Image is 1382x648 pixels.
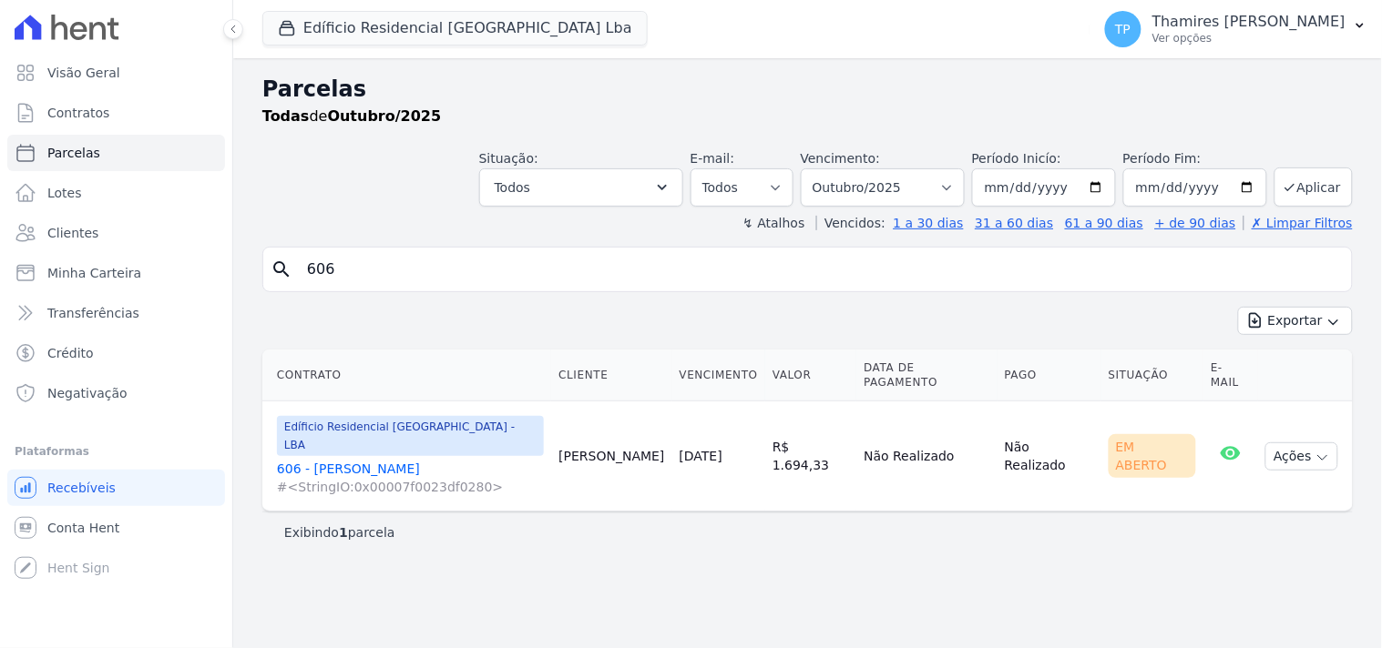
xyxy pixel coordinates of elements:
[7,470,225,506] a: Recebíveis
[7,95,225,131] a: Contratos
[1152,31,1346,46] p: Ver opções
[47,519,119,537] span: Conta Hent
[262,11,648,46] button: Edíficio Residencial [GEOGRAPHIC_DATA] Lba
[1203,349,1258,401] th: E-mail
[1109,434,1196,478] div: Em Aberto
[47,344,94,362] span: Crédito
[691,151,735,166] label: E-mail:
[1275,167,1353,207] button: Aplicar
[7,295,225,331] a: Transferências
[339,525,348,540] b: 1
[1155,216,1236,230] a: + de 90 dias
[7,55,225,91] a: Visão Geral
[1090,4,1382,55] button: TP Thamires [PERSON_NAME] Ver opções
[47,264,141,282] span: Minha Carteira
[1123,149,1267,168] label: Período Fim:
[7,215,225,251] a: Clientes
[801,151,880,166] label: Vencimento:
[47,479,116,497] span: Recebíveis
[1101,349,1203,401] th: Situação
[998,401,1101,511] td: Não Realizado
[856,401,997,511] td: Não Realizado
[1265,442,1338,471] button: Ações
[1244,216,1353,230] a: ✗ Limpar Filtros
[816,216,886,230] label: Vencidos:
[47,384,128,402] span: Negativação
[284,523,395,542] p: Exibindo parcela
[7,335,225,371] a: Crédito
[277,416,544,456] span: Edíficio Residencial [GEOGRAPHIC_DATA] - LBA
[1152,13,1346,31] p: Thamires [PERSON_NAME]
[551,401,671,511] td: [PERSON_NAME]
[856,349,997,401] th: Data de Pagamento
[998,349,1101,401] th: Pago
[328,107,442,125] strong: Outubro/2025
[765,349,856,401] th: Valor
[262,349,551,401] th: Contrato
[262,73,1353,106] h2: Parcelas
[47,64,120,82] span: Visão Geral
[742,216,804,230] label: ↯ Atalhos
[672,349,765,401] th: Vencimento
[680,449,722,463] a: [DATE]
[47,144,100,162] span: Parcelas
[765,401,856,511] td: R$ 1.694,33
[551,349,671,401] th: Cliente
[271,258,292,280] i: search
[47,184,82,202] span: Lotes
[894,216,964,230] a: 1 a 30 dias
[7,255,225,291] a: Minha Carteira
[1238,307,1353,335] button: Exportar
[479,151,538,166] label: Situação:
[479,168,683,207] button: Todos
[7,375,225,411] a: Negativação
[975,216,1053,230] a: 31 a 60 dias
[47,304,139,322] span: Transferências
[7,175,225,211] a: Lotes
[277,478,544,496] span: #<StringIO:0x00007f0023df0280>
[296,251,1345,288] input: Buscar por nome do lote ou do cliente
[262,106,441,127] p: de
[47,224,98,242] span: Clientes
[495,177,530,198] span: Todos
[7,135,225,171] a: Parcelas
[15,440,218,462] div: Plataformas
[262,107,310,125] strong: Todas
[1115,23,1131,35] span: TP
[277,460,544,496] a: 606 - [PERSON_NAME]#<StringIO:0x00007f0023df0280>
[972,151,1061,166] label: Período Inicío:
[1065,216,1143,230] a: 61 a 90 dias
[7,510,225,546] a: Conta Hent
[47,104,109,122] span: Contratos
